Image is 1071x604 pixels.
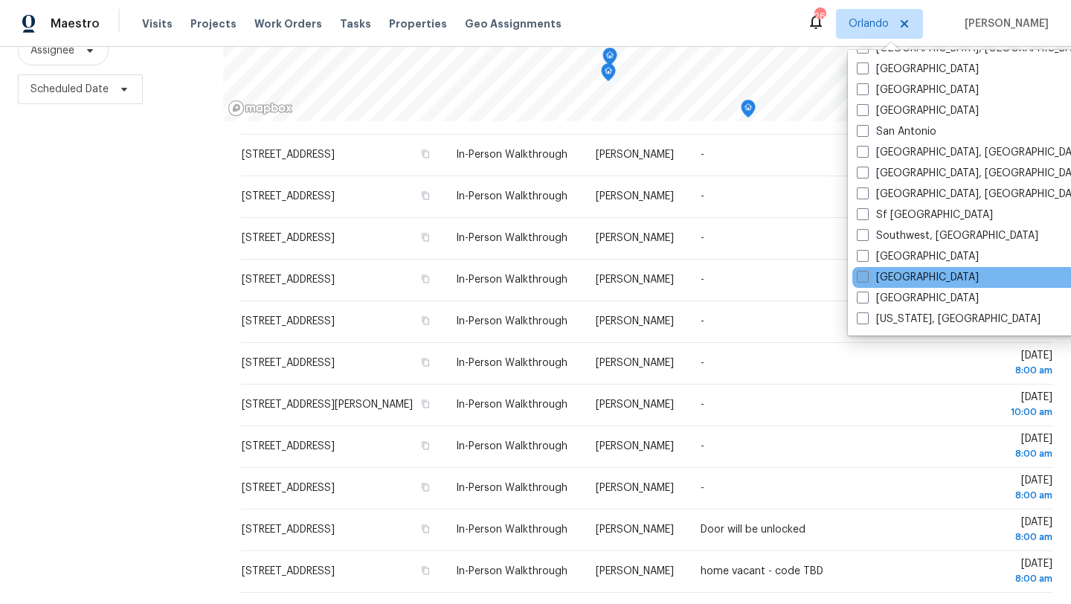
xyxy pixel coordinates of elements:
[945,392,1052,420] span: [DATE]
[857,270,979,285] label: [GEOGRAPHIC_DATA]
[419,231,432,244] button: Copy Address
[456,399,567,410] span: In-Person Walkthrough
[456,191,567,202] span: In-Person Walkthrough
[701,191,704,202] span: -
[701,358,704,368] span: -
[701,316,704,327] span: -
[596,316,674,327] span: [PERSON_NAME]
[242,191,335,202] span: [STREET_ADDRESS]
[30,82,109,97] span: Scheduled Date
[701,233,704,243] span: -
[419,314,432,327] button: Copy Address
[456,316,567,327] span: In-Person Walkthrough
[242,233,335,243] span: [STREET_ADDRESS]
[945,434,1052,461] span: [DATE]
[857,291,979,306] label: [GEOGRAPHIC_DATA]
[596,524,674,535] span: [PERSON_NAME]
[142,16,173,31] span: Visits
[242,150,335,160] span: [STREET_ADDRESS]
[419,147,432,161] button: Copy Address
[456,566,567,576] span: In-Person Walkthrough
[456,483,567,493] span: In-Person Walkthrough
[242,441,335,452] span: [STREET_ADDRESS]
[242,566,335,576] span: [STREET_ADDRESS]
[596,441,674,452] span: [PERSON_NAME]
[465,16,562,31] span: Geo Assignments
[596,150,674,160] span: [PERSON_NAME]
[945,517,1052,544] span: [DATE]
[602,48,617,71] div: Map marker
[419,272,432,286] button: Copy Address
[242,483,335,493] span: [STREET_ADDRESS]
[456,524,567,535] span: In-Person Walkthrough
[456,441,567,452] span: In-Person Walkthrough
[596,191,674,202] span: [PERSON_NAME]
[945,350,1052,378] span: [DATE]
[814,9,825,24] div: 26
[849,16,889,31] span: Orlando
[945,405,1052,420] div: 10:00 am
[242,274,335,285] span: [STREET_ADDRESS]
[456,150,567,160] span: In-Person Walkthrough
[701,150,704,160] span: -
[228,100,293,117] a: Mapbox homepage
[945,363,1052,378] div: 8:00 am
[701,566,823,576] span: home vacant - code TBD
[419,356,432,369] button: Copy Address
[190,16,237,31] span: Projects
[242,358,335,368] span: [STREET_ADDRESS]
[945,475,1052,503] span: [DATE]
[741,100,756,123] div: Map marker
[857,208,993,222] label: Sf [GEOGRAPHIC_DATA]
[419,522,432,536] button: Copy Address
[596,233,674,243] span: [PERSON_NAME]
[456,274,567,285] span: In-Person Walkthrough
[857,228,1038,243] label: Southwest, [GEOGRAPHIC_DATA]
[340,19,371,29] span: Tasks
[242,524,335,535] span: [STREET_ADDRESS]
[945,571,1052,586] div: 8:00 am
[254,16,322,31] span: Work Orders
[857,62,979,77] label: [GEOGRAPHIC_DATA]
[596,358,674,368] span: [PERSON_NAME]
[857,103,979,118] label: [GEOGRAPHIC_DATA]
[945,530,1052,544] div: 8:00 am
[857,83,979,97] label: [GEOGRAPHIC_DATA]
[701,524,805,535] span: Door will be unlocked
[945,446,1052,461] div: 8:00 am
[857,312,1041,327] label: [US_STATE], [GEOGRAPHIC_DATA]
[701,399,704,410] span: -
[242,316,335,327] span: [STREET_ADDRESS]
[419,481,432,494] button: Copy Address
[51,16,100,31] span: Maestro
[959,16,1049,31] span: [PERSON_NAME]
[596,483,674,493] span: [PERSON_NAME]
[389,16,447,31] span: Properties
[419,564,432,577] button: Copy Address
[419,189,432,202] button: Copy Address
[30,43,74,58] span: Assignee
[456,233,567,243] span: In-Person Walkthrough
[857,249,979,264] label: [GEOGRAPHIC_DATA]
[596,399,674,410] span: [PERSON_NAME]
[596,274,674,285] span: [PERSON_NAME]
[596,566,674,576] span: [PERSON_NAME]
[456,358,567,368] span: In-Person Walkthrough
[945,559,1052,586] span: [DATE]
[242,399,413,410] span: [STREET_ADDRESS][PERSON_NAME]
[701,274,704,285] span: -
[701,483,704,493] span: -
[419,397,432,411] button: Copy Address
[701,441,704,452] span: -
[945,488,1052,503] div: 8:00 am
[857,124,936,139] label: San Antonio
[419,439,432,452] button: Copy Address
[601,63,616,86] div: Map marker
